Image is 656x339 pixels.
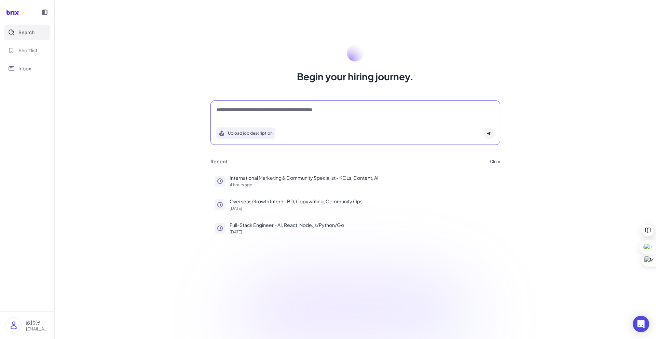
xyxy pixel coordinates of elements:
[230,174,496,181] p: International Marketing & Community Specialist - KOLs, Content, AI
[18,29,35,36] span: Search
[490,160,500,164] button: Clear
[4,61,50,76] button: Inbox
[210,217,500,238] button: Full-Stack Engineer - AI, React, Node.js/Python/Go[DATE]
[26,319,49,326] p: 欣怡张
[18,65,31,72] span: Inbox
[230,206,496,211] p: [DATE]
[210,194,500,215] button: Overseas Growth Intern - BD, Copywriting, Community Ops[DATE]
[26,326,49,332] p: [EMAIL_ADDRESS][DOMAIN_NAME]
[210,170,500,191] button: International Marketing & Community Specialist - KOLs, Content, AI4 hours ago
[210,159,228,165] h3: Recent
[230,221,496,229] p: Full-Stack Engineer - AI, React, Node.js/Python/Go
[4,25,50,40] button: Search
[297,70,414,83] h1: Begin your hiring journey.
[230,230,496,234] p: [DATE]
[230,198,496,205] p: Overseas Growth Intern - BD, Copywriting, Community Ops
[4,43,50,58] button: Shortlist
[216,127,275,139] button: Search using job description
[6,317,22,333] img: user_logo.png
[18,47,38,54] span: Shortlist
[230,183,496,187] p: 4 hours ago
[633,316,649,332] div: Open Intercom Messenger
